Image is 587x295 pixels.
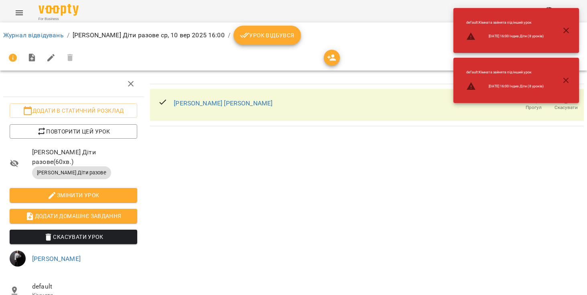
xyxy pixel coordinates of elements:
li: default : Кімната зайнята під інший урок [460,17,550,28]
span: Додати домашнє завдання [16,211,131,221]
span: default [32,282,137,291]
button: Повторити цей урок [10,124,137,139]
span: Урок відбувся [240,30,295,40]
a: [PERSON_NAME] [PERSON_NAME] [174,99,272,107]
span: Скасувати [555,104,578,111]
button: Додати домашнє завдання [10,209,137,223]
li: default : Кімната зайнята під інший урок [460,67,550,78]
button: Menu [10,3,29,22]
button: Урок відбувся [234,26,301,45]
span: [PERSON_NAME] Діти разове ( 60 хв. ) [32,147,137,166]
button: Скасувати Урок [10,230,137,244]
span: Скасувати Урок [16,232,131,242]
li: / [228,30,230,40]
nav: breadcrumb [3,26,584,45]
button: Додати в статичний розклад [10,103,137,118]
button: Змінити урок [10,188,137,202]
a: [PERSON_NAME] [32,255,81,263]
li: [DATE] 16:00 Індив Діти (8 уроків) [460,28,550,44]
img: Voopty Logo [39,4,79,16]
span: Повторити цей урок [16,127,131,136]
span: Додати в статичний розклад [16,106,131,115]
span: Змінити урок [16,190,131,200]
span: Прогул [526,104,542,111]
li: / [67,30,69,40]
li: [DATE] 16:00 Індив Діти (8 уроків) [460,78,550,94]
img: 221398f9b76cea843ea066afa9f58774.jpeg [10,251,26,267]
span: [PERSON_NAME] Діти разове [32,169,111,176]
p: [PERSON_NAME] Діти разове ср, 10 вер 2025 16:00 [73,30,225,40]
span: For Business [39,16,79,22]
a: Журнал відвідувань [3,31,64,39]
